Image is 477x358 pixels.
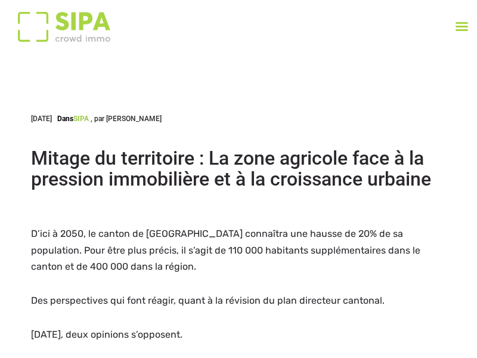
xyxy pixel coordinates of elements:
[31,148,446,190] h1: Mitage du territoire : La zone agricole face à la pression immobilière et à la croissance urbaine
[31,329,182,340] span: [DATE], deux opinions s’opposent.
[73,115,89,123] a: SIPA
[31,295,385,306] span: Des perspectives qui font réagir, quant à la révision du plan directeur cantonal.
[31,113,162,124] div: [DATE]
[91,115,162,123] span: , par [PERSON_NAME]
[12,12,116,42] img: Logo
[57,115,73,123] span: Dans
[31,228,420,271] span: D’ici à 2050, le canton de [GEOGRAPHIC_DATA] connaîtra une hausse de 20% de sa population. Pour ê...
